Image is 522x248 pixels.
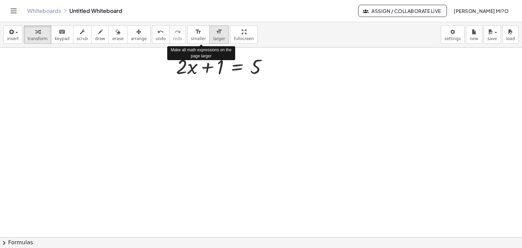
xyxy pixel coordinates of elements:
button: settings [441,25,465,44]
span: erase [112,36,123,41]
span: insert [7,36,19,41]
span: scrub [77,36,88,41]
div: Make all math expressions on the page larger [167,46,235,60]
button: erase [108,25,127,44]
button: Assign / Collaborate Live [358,5,447,17]
button: fullscreen [230,25,257,44]
button: format_sizelarger [209,25,229,44]
i: undo [157,28,164,36]
i: format_size [216,28,222,36]
button: format_sizesmaller [187,25,210,44]
span: load [506,36,515,41]
button: new [466,25,482,44]
button: save [484,25,501,44]
button: redoredo [169,25,186,44]
button: scrub [73,25,92,44]
span: larger [213,36,225,41]
span: undo [156,36,166,41]
button: transform [24,25,51,44]
span: save [487,36,497,41]
span: arrange [131,36,147,41]
button: load [502,25,519,44]
button: insert [3,25,22,44]
button: Toggle navigation [8,5,19,16]
span: Assign / Collaborate Live [364,8,441,14]
span: transform [28,36,48,41]
i: keyboard [59,28,65,36]
a: Whiteboards [27,7,61,14]
button: draw [91,25,109,44]
span: smaller [191,36,206,41]
button: keyboardkeypad [51,25,73,44]
span: draw [95,36,105,41]
i: format_size [195,28,202,36]
span: redo [173,36,182,41]
span: fullscreen [234,36,254,41]
span: settings [445,36,461,41]
button: arrange [127,25,151,44]
i: redo [174,28,181,36]
button: [PERSON_NAME] MI?O [448,5,514,17]
span: [PERSON_NAME] MI?O [454,8,508,14]
button: undoundo [152,25,170,44]
span: new [470,36,478,41]
span: keypad [55,36,70,41]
